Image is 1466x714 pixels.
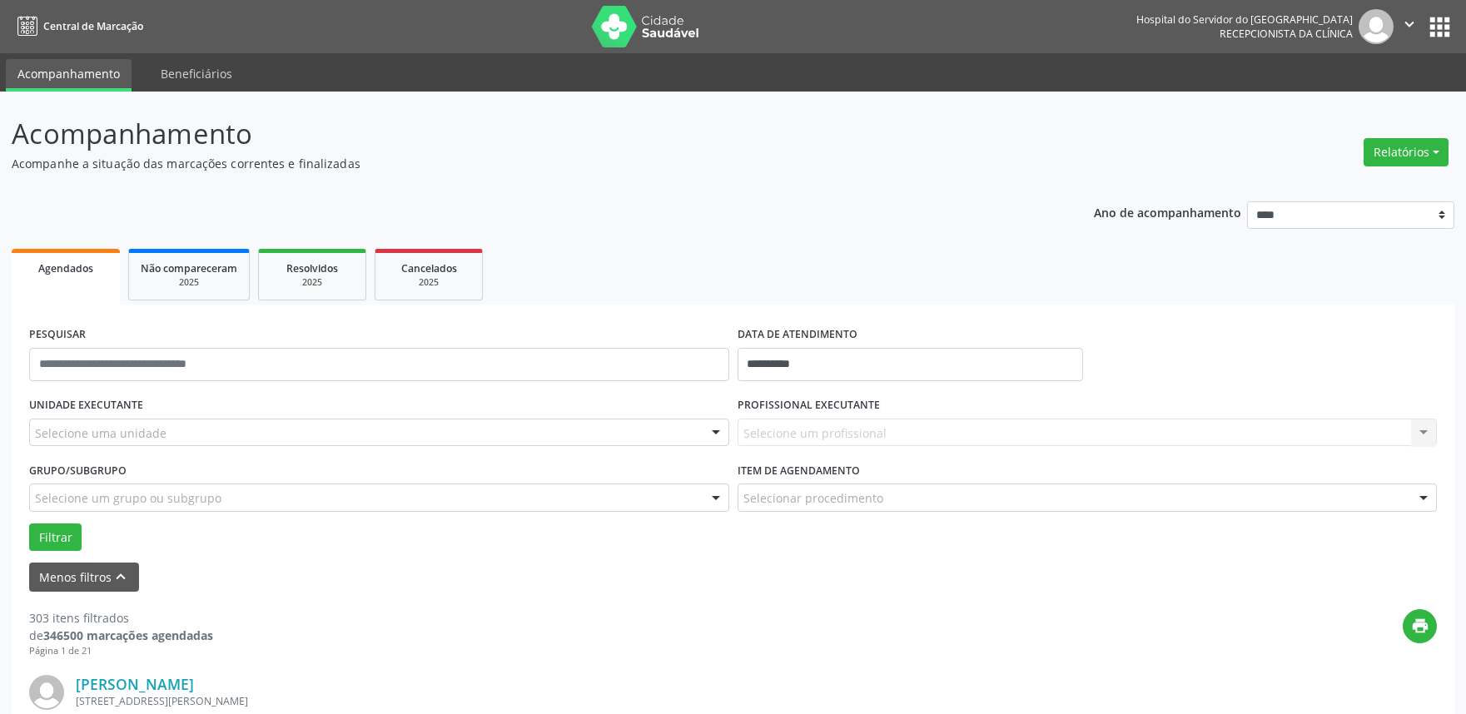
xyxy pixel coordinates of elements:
[1425,12,1454,42] button: apps
[29,563,139,592] button: Menos filtroskeyboard_arrow_up
[35,424,166,442] span: Selecione uma unidade
[29,609,213,627] div: 303 itens filtrados
[38,261,93,275] span: Agendados
[112,568,130,586] i: keyboard_arrow_up
[76,675,194,693] a: [PERSON_NAME]
[271,276,354,289] div: 2025
[1220,27,1353,41] span: Recepcionista da clínica
[149,59,244,88] a: Beneficiários
[43,627,213,643] strong: 346500 marcações agendadas
[29,627,213,644] div: de
[12,155,1021,172] p: Acompanhe a situação das marcações correntes e finalizadas
[6,59,132,92] a: Acompanhamento
[401,261,457,275] span: Cancelados
[29,644,213,658] div: Página 1 de 21
[738,322,857,348] label: DATA DE ATENDIMENTO
[738,458,860,483] label: Item de agendamento
[1394,9,1425,44] button: 
[1411,617,1429,635] i: print
[35,489,221,507] span: Selecione um grupo ou subgrupo
[29,523,82,552] button: Filtrar
[1400,15,1419,33] i: 
[29,675,64,710] img: img
[141,261,237,275] span: Não compareceram
[43,19,143,33] span: Central de Marcação
[141,276,237,289] div: 2025
[286,261,338,275] span: Resolvidos
[29,393,143,419] label: UNIDADE EXECUTANTE
[1359,9,1394,44] img: img
[738,393,880,419] label: PROFISSIONAL EXECUTANTE
[29,458,127,483] label: Grupo/Subgrupo
[1403,609,1437,643] button: print
[76,694,1187,708] div: [STREET_ADDRESS][PERSON_NAME]
[743,489,883,507] span: Selecionar procedimento
[1136,12,1353,27] div: Hospital do Servidor do [GEOGRAPHIC_DATA]
[387,276,470,289] div: 2025
[1364,138,1449,166] button: Relatórios
[12,113,1021,155] p: Acompanhamento
[12,12,143,40] a: Central de Marcação
[29,322,86,348] label: PESQUISAR
[1094,201,1241,222] p: Ano de acompanhamento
